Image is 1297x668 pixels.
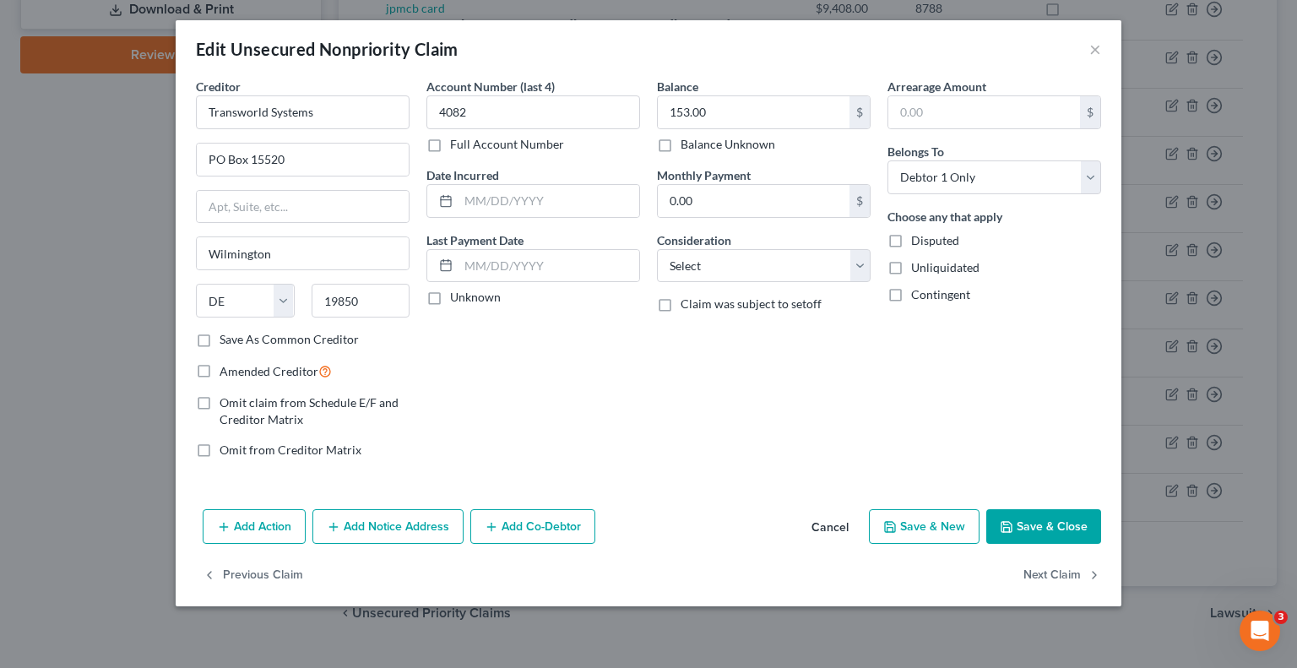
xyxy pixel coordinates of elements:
label: Last Payment Date [426,231,524,249]
label: Full Account Number [450,136,564,153]
input: Enter city... [197,237,409,269]
span: Unliquidated [911,260,980,274]
span: Claim was subject to setoff [681,296,822,311]
label: Consideration [657,231,731,249]
span: Omit claim from Schedule E/F and Creditor Matrix [220,395,399,426]
span: Omit from Creditor Matrix [220,443,361,457]
input: XXXX [426,95,640,129]
iframe: Intercom live chat [1240,611,1280,651]
button: Add Notice Address [312,509,464,545]
button: Save & Close [986,509,1101,545]
span: Amended Creditor [220,364,318,378]
span: Creditor [196,79,241,94]
input: MM/DD/YYYY [459,250,639,282]
div: $ [849,96,870,128]
input: Enter address... [197,144,409,176]
input: 0.00 [658,96,849,128]
button: Cancel [798,511,862,545]
input: Apt, Suite, etc... [197,191,409,223]
button: Add Action [203,509,306,545]
button: Previous Claim [203,557,303,593]
div: $ [849,185,870,217]
label: Balance [657,78,698,95]
label: Monthly Payment [657,166,751,184]
button: Next Claim [1023,557,1101,593]
label: Account Number (last 4) [426,78,555,95]
span: 3 [1274,611,1288,624]
input: 0.00 [658,185,849,217]
label: Choose any that apply [887,208,1002,225]
span: Belongs To [887,144,944,159]
label: Unknown [450,289,501,306]
label: Arrearage Amount [887,78,986,95]
button: Save & New [869,509,980,545]
span: Contingent [911,287,970,301]
input: Search creditor by name... [196,95,410,129]
button: × [1089,39,1101,59]
input: MM/DD/YYYY [459,185,639,217]
div: $ [1080,96,1100,128]
div: Edit Unsecured Nonpriority Claim [196,37,459,61]
span: Disputed [911,233,959,247]
label: Save As Common Creditor [220,331,359,348]
label: Balance Unknown [681,136,775,153]
label: Date Incurred [426,166,499,184]
input: 0.00 [888,96,1080,128]
input: Enter zip... [312,284,410,318]
button: Add Co-Debtor [470,509,595,545]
